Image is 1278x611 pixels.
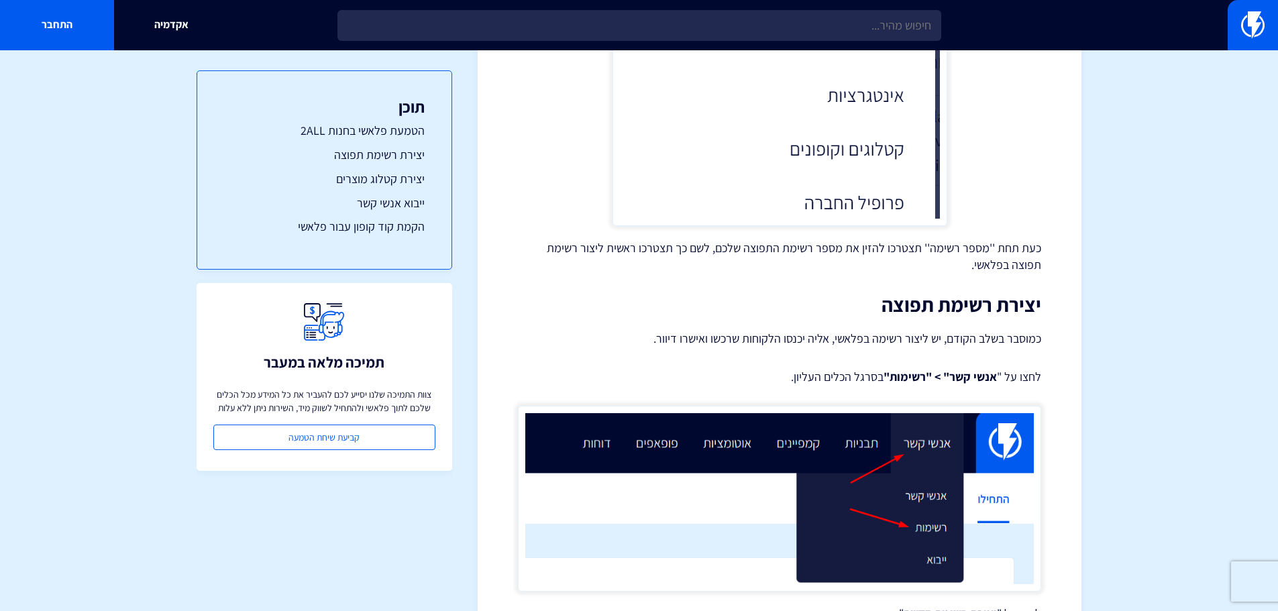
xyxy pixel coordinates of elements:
p: לחצו על " בסרגל הכלים העליון. [518,368,1041,386]
a: הטמעת פלאשי בחנות 2ALL [224,122,425,140]
p: צוות התמיכה שלנו יסייע לכם להעביר את כל המידע מכל הכלים שלכם לתוך פלאשי ולהתחיל לשווק מיד, השירות... [213,388,435,414]
strong: יצירת רשימת תפוצה [882,291,1041,318]
a: יצירת קטלוג מוצרים [224,170,425,188]
p: כמוסבר בשלב הקודם, יש ליצור רשימה בפלאשי, אליה יכנסו הלקוחות שרכשו ואישרו דיוור. [518,329,1041,348]
strong: אנשי קשר" > "רשימות" [884,369,997,384]
a: ייבוא אנשי קשר [224,195,425,212]
h3: תוכן [224,98,425,115]
a: יצירת רשימת תפוצה [224,146,425,164]
a: הקמת קוד קופון עבור פלאשי [224,218,425,235]
a: קביעת שיחת הטמעה [213,425,435,450]
p: כעת תחת ''מספר רשימה'' תצטרכו להזין את מספר רשימת התפוצה שלכם, לשם כך תצטרכו ראשית ליצור רשימת תפ... [518,239,1041,274]
input: חיפוש מהיר... [337,10,941,41]
h3: תמיכה מלאה במעבר [264,354,384,370]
